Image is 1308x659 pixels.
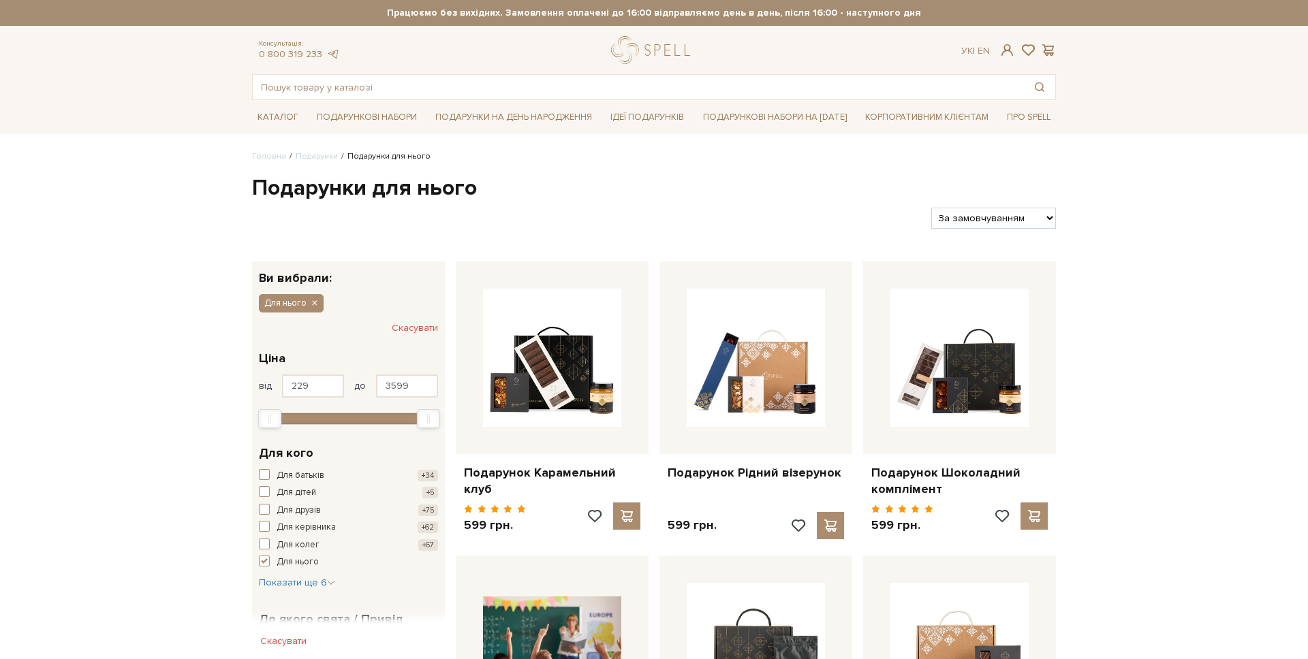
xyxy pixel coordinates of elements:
button: Для друзів +75 [259,504,438,517]
button: Скасувати [252,630,315,652]
button: Для керівника +62 [259,521,438,534]
button: Для нього [259,556,438,569]
a: telegram [326,48,339,60]
span: Для керівника [277,521,336,534]
a: Головна [252,151,286,161]
span: Показати ще 6 [259,577,335,588]
button: Пошук товару у каталозі [1024,75,1055,99]
span: Для колег [277,539,320,552]
span: +62 [418,521,438,533]
a: Подарункові набори на [DATE] [698,106,852,129]
li: Подарунки для нього [338,150,431,163]
button: Скасувати [392,317,438,339]
a: Подарунок Карамельний клуб [464,465,640,497]
input: Ціна [376,374,438,398]
span: Консультація: [259,39,339,48]
p: 599 грн. [668,517,717,533]
span: Для дітей [277,486,316,500]
button: Для батьків +34 [259,469,438,483]
a: Каталог [252,107,304,128]
a: Подарунок Рідний візерунок [668,465,844,481]
span: Для кого [259,444,313,462]
button: Показати ще 6 [259,576,335,590]
span: +34 [418,470,438,481]
button: Для нього [259,294,324,312]
span: Для друзів [277,504,321,517]
div: Max [417,409,440,428]
p: 599 грн. [871,517,933,533]
a: Подарункові набори [311,107,422,128]
span: | [973,45,975,57]
h1: Подарунки для нього [252,174,1056,203]
span: +67 [418,539,438,551]
a: Про Spell [1001,107,1056,128]
span: до [354,380,366,392]
a: 0 800 319 233 [259,48,322,60]
div: Ви вибрали: [252,261,445,284]
span: Для нього [264,297,307,309]
span: Для нього [277,556,319,569]
a: Подарунки [296,151,338,161]
button: Для колег +67 [259,539,438,552]
button: Для дітей +5 [259,486,438,500]
input: Пошук товару у каталозі [253,75,1024,99]
span: Ціна [259,349,285,368]
strong: Працюємо без вихідних. Замовлення оплачені до 16:00 відправляємо день в день, після 16:00 - насту... [252,7,1056,19]
div: Ук [961,45,990,57]
a: Ідеї подарунків [605,107,689,128]
p: 599 грн. [464,517,526,533]
a: Подарунки на День народження [430,107,597,128]
a: Корпоративним клієнтам [860,106,994,129]
div: Min [258,409,281,428]
span: від [259,380,272,392]
a: Подарунок Шоколадний комплімент [871,465,1048,497]
span: Для батьків [277,469,324,483]
input: Ціна [282,374,344,398]
span: +75 [418,504,438,516]
a: logo [611,36,696,64]
span: +5 [422,487,438,498]
a: En [978,45,990,57]
span: До якого свята / Привід [259,610,403,628]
